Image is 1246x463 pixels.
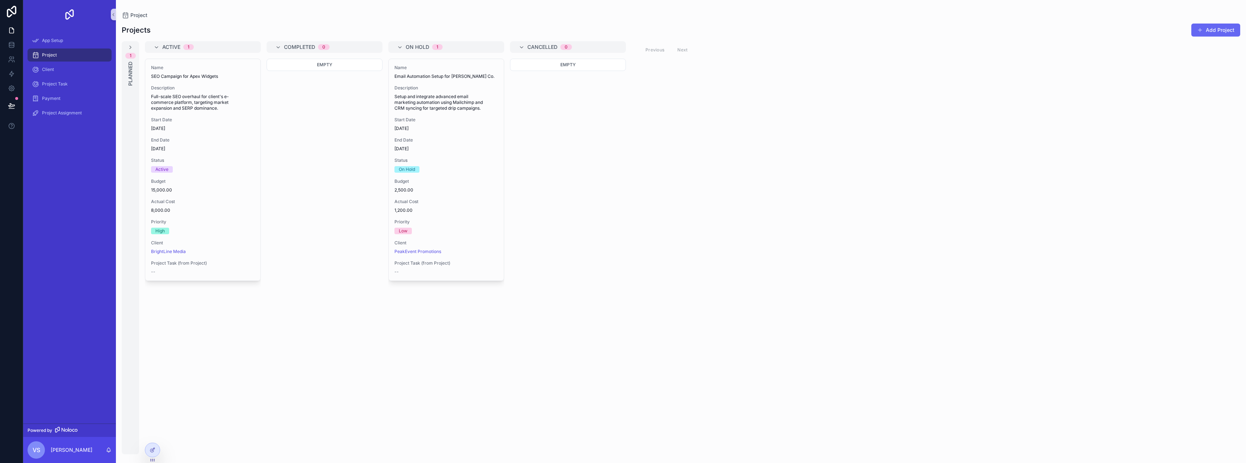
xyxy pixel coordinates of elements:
[127,62,134,86] span: Planned
[42,38,63,43] span: App Setup
[394,219,498,225] span: Priority
[394,117,498,123] span: Start Date
[151,146,255,152] span: [DATE]
[284,43,315,51] span: Completed
[28,49,112,62] a: Project
[394,137,498,143] span: End Date
[394,269,399,275] span: --
[122,25,151,35] h1: Projects
[317,62,332,67] span: Empty
[394,73,498,79] span: Email Automation Setup for [PERSON_NAME] Co.
[388,59,504,281] a: NameEmail Automation Setup for [PERSON_NAME] Co.DescriptionSetup and integrate advanced email mar...
[394,249,441,254] a: PeakEvent Promotions
[42,96,60,101] span: Payment
[28,63,112,76] a: Client
[394,260,498,266] span: Project Task (from Project)
[406,43,429,51] span: On Hold
[151,249,186,254] a: BrightLine Media
[151,73,255,79] span: SEO Campaign for Apex Widgets
[151,126,255,131] span: [DATE]
[28,92,112,105] a: Payment
[33,446,40,454] span: VS
[394,157,498,163] span: Status
[151,94,255,111] span: Full-scale SEO overhaul for client's e-commerce platform, targeting market expansion and SERP dom...
[565,44,568,50] div: 0
[394,146,498,152] span: [DATE]
[394,85,498,91] span: Description
[151,65,255,71] span: Name
[42,67,54,72] span: Client
[64,9,75,20] img: App logo
[188,44,189,50] div: 1
[130,12,147,19] span: Project
[151,219,255,225] span: Priority
[560,62,576,67] span: Empty
[130,53,131,59] div: 1
[151,187,255,193] span: 15,000.00
[28,34,112,47] a: App Setup
[151,207,255,213] span: 8,000.00
[23,29,116,129] div: scrollable content
[155,166,168,173] div: Active
[399,166,415,173] div: On Hold
[162,43,180,51] span: Active
[151,199,255,205] span: Actual Cost
[436,44,438,50] div: 1
[151,240,255,246] span: Client
[394,178,498,184] span: Budget
[151,178,255,184] span: Budget
[42,81,68,87] span: Project Task
[394,65,498,71] span: Name
[151,117,255,123] span: Start Date
[51,446,92,454] p: [PERSON_NAME]
[151,260,255,266] span: Project Task (from Project)
[394,207,498,213] span: 1,200.00
[23,424,116,437] a: Powered by
[399,228,407,234] div: Low
[394,126,498,131] span: [DATE]
[28,77,112,91] a: Project Task
[155,228,165,234] div: High
[394,199,498,205] span: Actual Cost
[122,12,147,19] a: Project
[28,106,112,119] a: Project Assignment
[151,269,155,275] span: --
[28,428,52,433] span: Powered by
[42,52,57,58] span: Project
[42,110,82,116] span: Project Assignment
[527,43,557,51] span: Cancelled
[145,59,261,281] a: NameSEO Campaign for Apex WidgetsDescriptionFull-scale SEO overhaul for client's e-commerce platf...
[151,85,255,91] span: Description
[151,157,255,163] span: Status
[394,94,498,111] span: Setup and integrate advanced email marketing automation using Mailchimp and CRM syncing for targe...
[322,44,325,50] div: 0
[394,240,498,246] span: Client
[151,137,255,143] span: End Date
[1191,24,1240,37] button: Add Project
[394,187,498,193] span: 2,500.00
